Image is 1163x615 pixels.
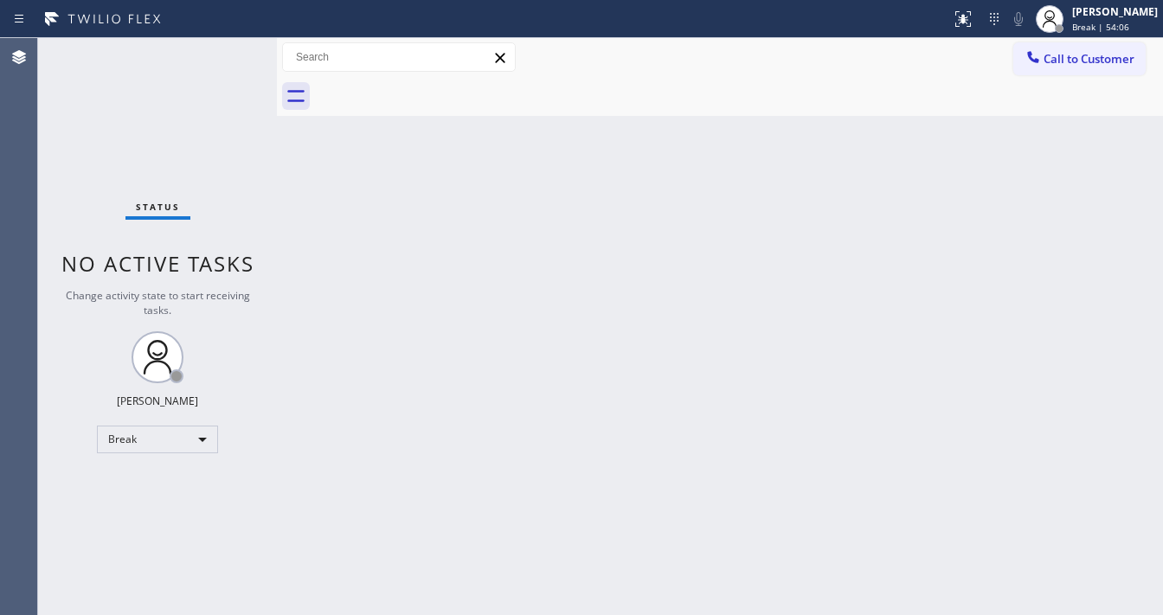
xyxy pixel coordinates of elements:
span: Break | 54:06 [1072,21,1129,33]
div: [PERSON_NAME] [1072,4,1158,19]
span: Call to Customer [1044,51,1134,67]
button: Call to Customer [1013,42,1146,75]
div: [PERSON_NAME] [117,394,198,408]
span: No active tasks [61,249,254,278]
span: Change activity state to start receiving tasks. [66,288,250,317]
button: Mute [1006,7,1031,31]
input: Search [283,43,515,71]
span: Status [136,201,180,213]
div: Break [97,426,218,453]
